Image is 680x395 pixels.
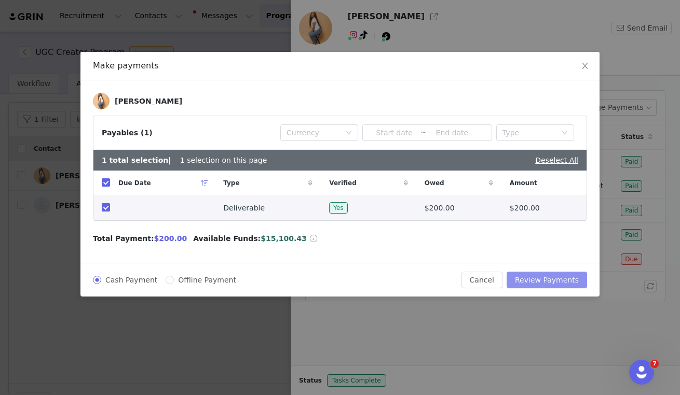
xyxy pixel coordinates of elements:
span: Cash Payment [101,276,161,284]
div: | 1 selection on this page [102,155,267,166]
i: icon: down [562,130,568,137]
span: Owed [425,178,444,188]
span: Verified [329,178,356,188]
span: Yes [329,202,347,214]
i: icon: close [581,62,589,70]
article: Payables [93,116,587,221]
span: Total Payment: [93,233,154,244]
input: End date [426,127,478,138]
button: Cancel [461,272,502,288]
span: Amount [510,178,537,188]
i: icon: down [346,130,352,137]
div: Make payments [93,60,587,72]
input: Start date [369,127,420,138]
span: Offline Payment [174,276,240,284]
button: Review Payments [507,272,587,288]
button: Close [570,52,600,81]
span: Due Date [118,178,151,188]
div: Payables (1) [102,128,153,138]
b: 1 total selection [102,156,168,164]
span: $200.00 [425,203,455,214]
a: [PERSON_NAME] [93,93,182,109]
span: Available Funds: [193,233,261,244]
span: $200.00 [154,234,187,243]
span: 7 [650,360,659,368]
iframe: Intercom live chat [629,360,654,385]
span: Type [223,178,239,188]
span: $15,100.43 [261,234,307,243]
div: [PERSON_NAME] [115,97,182,105]
span: Deliverable [223,203,265,214]
img: d1608683-ceeb-4c0d-ac40-14edf7599303.jpg [93,93,110,109]
div: Type [502,128,556,138]
a: Deselect All [535,156,578,164]
div: Currency [287,128,341,138]
span: $200.00 [510,203,540,214]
